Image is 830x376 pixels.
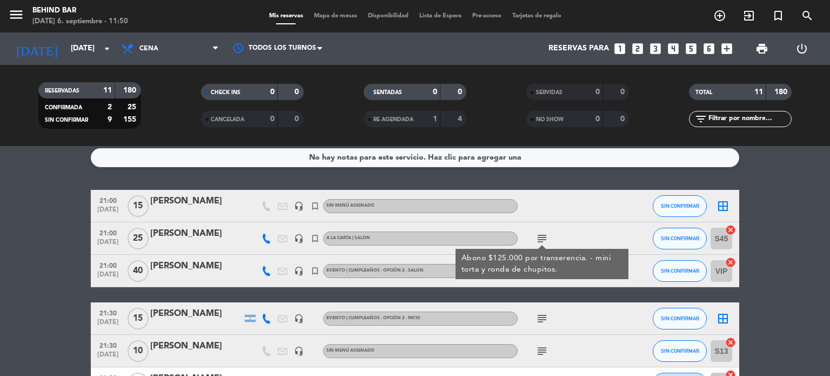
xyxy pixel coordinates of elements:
span: 10 [128,340,149,362]
span: A LA CARTA | SALON [326,236,370,240]
i: looks_6 [702,42,716,56]
i: cancel [725,225,736,235]
button: SIN CONFIRMAR [653,260,707,282]
span: Reservas para [548,44,609,53]
span: Cena [139,45,158,52]
div: LOG OUT [782,32,822,65]
i: power_settings_new [795,42,808,55]
span: 21:00 [95,259,122,271]
strong: 11 [103,87,112,94]
span: [DATE] [95,206,122,219]
i: looks_3 [648,42,662,56]
div: [PERSON_NAME] [150,259,242,273]
strong: 0 [294,115,301,123]
i: subject [536,345,548,358]
i: turned_in_not [310,266,320,276]
strong: 0 [595,88,600,96]
button: menu [8,6,24,27]
strong: 11 [754,88,763,96]
span: CHECK INS [211,90,240,95]
i: arrow_drop_down [101,42,113,55]
i: [DATE] [8,37,65,61]
span: RESERVADAS [45,88,79,94]
div: [PERSON_NAME] [150,307,242,321]
div: Abono $125.000 por transerencia. - mini torta y ronda de chupitos. [461,253,623,275]
i: turned_in_not [310,234,320,243]
span: 21:00 [95,226,122,239]
i: menu [8,6,24,23]
strong: 4 [458,115,464,123]
span: 40 [128,260,149,282]
span: Pre-acceso [467,13,507,19]
i: turned_in_not [310,201,320,211]
span: Tarjetas de regalo [507,13,567,19]
span: SIN CONFIRMAR [661,268,699,274]
button: SIN CONFIRMAR [653,308,707,329]
i: exit_to_app [742,9,755,22]
strong: 0 [270,88,275,96]
span: [DATE] [95,271,122,283]
span: 21:00 [95,194,122,206]
i: filter_list [694,113,707,126]
span: SERVIDAS [536,90,563,95]
strong: 0 [270,115,275,123]
span: Disponibilidad [363,13,414,19]
span: SIN CONFIRMAR [661,315,699,321]
div: [PERSON_NAME] [150,227,242,241]
span: SIN CONFIRMAR [661,203,699,209]
div: [PERSON_NAME] [150,339,242,353]
span: Sin menú asignado [326,203,374,208]
span: [DATE] [95,319,122,331]
span: 21:30 [95,306,122,319]
span: RE AGENDADA [373,117,413,122]
span: 21:30 [95,339,122,351]
i: headset_mic [294,201,304,211]
i: headset_mic [294,234,304,243]
strong: 0 [433,88,437,96]
span: 15 [128,195,149,217]
strong: 2 [108,103,112,111]
i: looks_4 [666,42,680,56]
i: cancel [725,337,736,348]
i: headset_mic [294,266,304,276]
strong: 180 [774,88,789,96]
span: 15 [128,308,149,329]
span: SIN CONFIRMAR [661,235,699,241]
div: Behind Bar [32,5,128,16]
span: Mapa de mesas [309,13,363,19]
strong: 25 [128,103,138,111]
i: subject [536,232,548,245]
i: cancel [725,257,736,268]
span: EVENTO | Cumpleaños - Opción 2 - SALON [326,268,424,273]
strong: 9 [108,116,112,123]
strong: 155 [123,116,138,123]
div: [PERSON_NAME] [150,194,242,208]
strong: 1 [433,115,437,123]
i: add_circle_outline [713,9,726,22]
div: No hay notas para este servicio. Haz clic para agregar una [309,151,521,164]
span: NO SHOW [536,117,564,122]
button: SIN CONFIRMAR [653,195,707,217]
div: [DATE] 6. septiembre - 11:50 [32,16,128,27]
span: print [755,42,768,55]
span: [DATE] [95,239,122,251]
span: CONFIRMADA [45,105,82,110]
strong: 180 [123,87,138,94]
i: looks_two [631,42,645,56]
i: turned_in_not [772,9,785,22]
i: subject [536,312,548,325]
i: search [801,9,814,22]
span: Lista de Espera [414,13,467,19]
strong: 0 [620,88,627,96]
i: looks_5 [684,42,698,56]
span: Mis reservas [264,13,309,19]
strong: 0 [595,115,600,123]
span: EVENTO | Cumpleaños - Opción 2 - PATIO [326,316,420,320]
span: SIN CONFIRMAR [45,117,88,123]
i: add_box [720,42,734,56]
i: headset_mic [294,314,304,324]
span: SENTADAS [373,90,402,95]
i: headset_mic [294,346,304,356]
strong: 0 [458,88,464,96]
i: border_all [717,312,729,325]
